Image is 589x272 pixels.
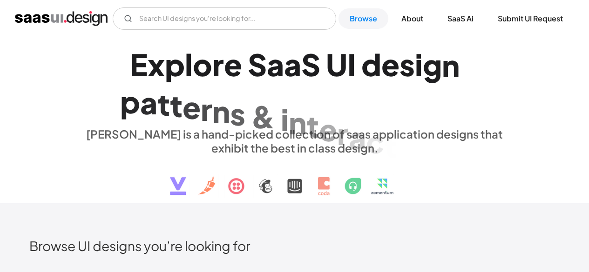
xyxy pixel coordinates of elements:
div: c [366,124,384,159]
a: home [15,11,108,26]
div: n [442,47,460,83]
div: S [301,46,320,82]
div: r [212,46,224,82]
img: text, icon, saas logo [154,155,436,203]
form: Email Form [113,7,336,30]
div: e [319,112,337,147]
div: t [384,128,397,164]
div: & [251,99,275,134]
div: s [230,96,245,132]
div: i [281,101,289,137]
a: About [390,8,434,29]
input: Search UI designs you're looking for... [113,7,336,30]
div: e [183,89,201,125]
div: I [347,46,356,82]
h1: Explore SaaS UI design patterns & interactions. [81,46,509,118]
div: t [306,108,319,144]
div: x [148,46,165,82]
div: S [248,46,267,82]
div: a [140,85,157,121]
div: g [423,47,442,83]
div: l [185,46,193,82]
div: t [170,87,183,123]
div: d [361,46,381,82]
div: p [165,46,185,82]
div: r [201,91,212,127]
div: a [267,46,284,82]
h2: Browse UI designs you’re looking for [29,238,560,254]
a: Browse [339,8,388,29]
div: a [284,46,301,82]
div: [PERSON_NAME] is a hand-picked collection of saas application designs that exhibit the best in cl... [81,127,509,155]
div: e [224,46,242,82]
a: SaaS Ai [436,8,485,29]
div: o [193,46,212,82]
div: t [157,86,170,122]
div: r [337,115,349,151]
a: Submit UI Request [487,8,574,29]
div: U [326,46,347,82]
div: s [399,46,415,82]
div: n [212,93,230,129]
div: p [120,84,140,119]
div: i [415,46,423,82]
div: E [130,46,148,82]
div: n [289,105,306,140]
div: a [349,119,366,155]
div: e [381,46,399,82]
